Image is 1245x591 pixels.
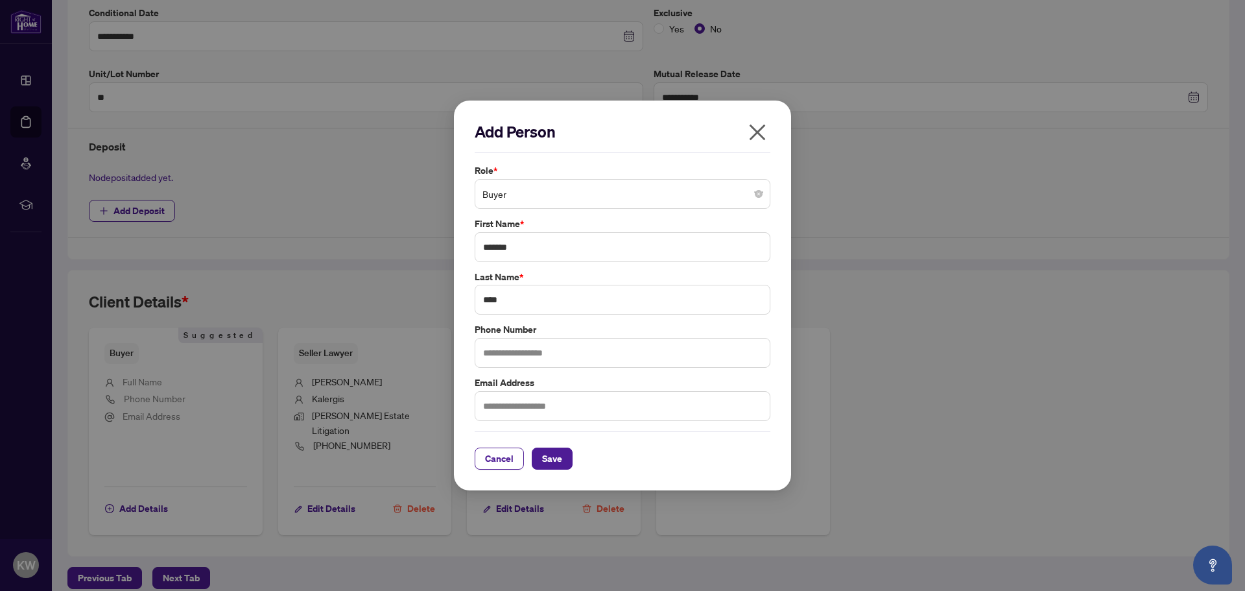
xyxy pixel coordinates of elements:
label: First Name [475,217,770,231]
span: Save [542,448,562,469]
button: Cancel [475,448,524,470]
span: close [747,122,768,143]
button: Open asap [1193,546,1232,585]
button: Save [532,448,573,470]
h2: Add Person [475,121,770,142]
label: Last Name [475,270,770,284]
label: Phone Number [475,322,770,337]
span: Cancel [485,448,514,469]
label: Email Address [475,376,770,390]
span: Buyer [482,182,763,206]
span: close-circle [755,190,763,198]
label: Role [475,163,770,178]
